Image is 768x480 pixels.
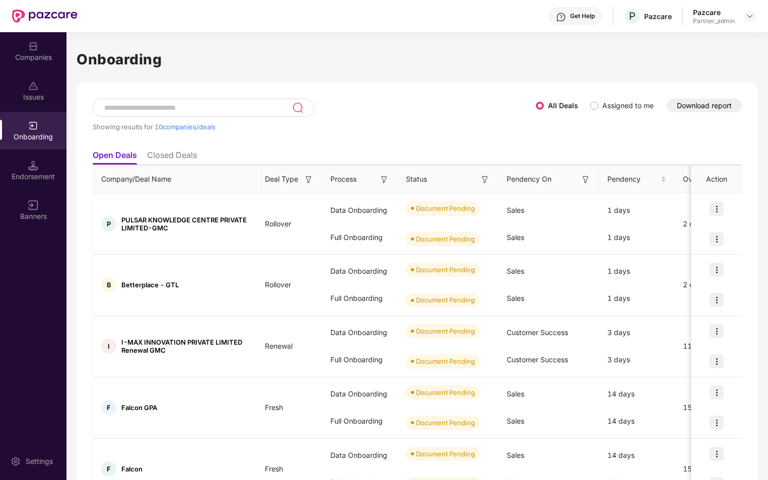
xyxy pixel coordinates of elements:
[28,121,38,131] img: svg+xml;base64,PHN2ZyB3aWR0aD0iMjAiIGhlaWdodD0iMjAiIHZpZXdCb3g9IjAgMCAyMCAyMCIgZmlsbD0ibm9uZSIgeG...
[675,218,760,229] div: 2 days
[304,175,314,185] img: svg+xml;base64,PHN2ZyB3aWR0aD0iMTYiIGhlaWdodD0iMTYiIHZpZXdCb3g9IjAgMCAxNiAxNiIgZmlsbD0ibm9uZSIgeG...
[691,166,742,193] th: Action
[599,346,675,373] div: 3 days
[322,197,398,224] div: Data Onboarding
[28,161,38,171] img: svg+xml;base64,PHN2ZyB3aWR0aD0iMTQuNSIgaGVpZ2h0PSIxNC41IiB2aWV3Qm94PSIwIDAgMTYgMTYiIGZpbGw9Im5vbm...
[507,206,524,214] span: Sales
[599,442,675,469] div: 14 days
[507,294,524,302] span: Sales
[416,356,475,366] div: Document Pending
[28,200,38,210] img: svg+xml;base64,PHN2ZyB3aWR0aD0iMTYiIGhlaWdodD0iMTYiIHZpZXdCb3g9IjAgMCAxNiAxNiIgZmlsbD0ibm9uZSIgeG...
[548,101,578,110] label: All Deals
[599,380,675,408] div: 14 days
[607,174,659,185] span: Pendency
[710,385,724,399] img: icon
[416,203,475,213] div: Document Pending
[599,285,675,312] div: 1 days
[507,328,568,337] span: Customer Success
[322,224,398,251] div: Full Onboarding
[599,319,675,346] div: 3 days
[101,339,116,354] div: I
[416,265,475,275] div: Document Pending
[93,166,257,193] th: Company/Deal Name
[292,102,304,114] img: svg+xml;base64,PHN2ZyB3aWR0aD0iMjQiIGhlaWdodD0iMjUiIHZpZXdCb3g9IjAgMCAyNCAyNSIgZmlsbD0ibm9uZSIgeG...
[675,166,760,193] th: Overall Pendency
[322,285,398,312] div: Full Onboarding
[406,174,427,185] span: Status
[322,346,398,373] div: Full Onboarding
[675,463,760,474] div: 15 days
[675,402,760,413] div: 15 days
[629,10,636,22] span: P
[602,101,654,110] label: Assigned to me
[599,166,675,193] th: Pendency
[28,81,38,91] img: svg+xml;base64,PHN2ZyBpZD0iSXNzdWVzX2Rpc2FibGVkIiB4bWxucz0iaHR0cDovL3d3dy53My5vcmcvMjAwMC9zdmciIH...
[556,12,566,22] img: svg+xml;base64,PHN2ZyBpZD0iSGVscC0zMngzMiIgeG1sbnM9Imh0dHA6Ly93d3cudzMub3JnLzIwMDAvc3ZnIiB3aWR0aD...
[12,10,78,23] img: New Pazcare Logo
[710,447,724,461] img: icon
[101,400,116,415] div: F
[23,456,56,466] div: Settings
[121,338,249,354] span: I-MAX INNOVATION PRIVATE LIMITED Renewal GMC
[710,263,724,277] img: icon
[416,418,475,428] div: Document Pending
[693,17,735,25] div: Partner_admin
[93,123,536,131] div: Showing results for
[507,174,551,185] span: Pendency On
[675,341,760,352] div: 11 days
[599,197,675,224] div: 1 days
[379,175,389,185] img: svg+xml;base64,PHN2ZyB3aWR0aD0iMTYiIGhlaWdodD0iMTYiIHZpZXdCb3g9IjAgMCAxNiAxNiIgZmlsbD0ibm9uZSIgeG...
[710,416,724,430] img: icon
[11,456,21,466] img: svg+xml;base64,PHN2ZyBpZD0iU2V0dGluZy0yMHgyMCIgeG1sbnM9Imh0dHA6Ly93d3cudzMub3JnLzIwMDAvc3ZnIiB3aW...
[507,389,524,398] span: Sales
[416,326,475,336] div: Document Pending
[581,175,591,185] img: svg+xml;base64,PHN2ZyB3aWR0aD0iMTYiIGhlaWdodD0iMTYiIHZpZXdCb3g9IjAgMCAxNiAxNiIgZmlsbD0ibm9uZSIgeG...
[265,174,298,185] span: Deal Type
[507,233,524,242] span: Sales
[257,219,299,228] span: Rollover
[507,355,568,364] span: Customer Success
[121,404,157,412] span: Falcon GPA
[710,324,724,338] img: icon
[101,277,116,292] div: B
[416,387,475,397] div: Document Pending
[121,465,143,473] span: Falcon
[507,267,524,275] span: Sales
[257,342,301,350] span: Renewal
[599,408,675,435] div: 14 days
[77,48,758,70] h1: Onboarding
[93,150,137,165] li: Open Deals
[416,234,475,244] div: Document Pending
[507,451,524,459] span: Sales
[257,403,291,412] span: Fresh
[101,461,116,476] div: F
[322,319,398,346] div: Data Onboarding
[147,150,197,165] li: Closed Deals
[693,8,735,17] div: Pazcare
[322,258,398,285] div: Data Onboarding
[416,449,475,459] div: Document Pending
[710,202,724,216] img: icon
[710,354,724,368] img: icon
[322,380,398,408] div: Data Onboarding
[675,279,760,290] div: 2 days
[28,41,38,51] img: svg+xml;base64,PHN2ZyBpZD0iQ29tcGFuaWVzIiB4bWxucz0iaHR0cDovL3d3dy53My5vcmcvMjAwMC9zdmciIHdpZHRoPS...
[570,12,595,20] div: Get Help
[710,293,724,307] img: icon
[480,175,490,185] img: svg+xml;base64,PHN2ZyB3aWR0aD0iMTYiIGhlaWdodD0iMTYiIHZpZXdCb3g9IjAgMCAxNiAxNiIgZmlsbD0ibm9uZSIgeG...
[101,216,116,231] div: P
[746,12,754,20] img: svg+xml;base64,PHN2ZyBpZD0iRHJvcGRvd24tMzJ4MzIiIHhtbG5zPSJodHRwOi8vd3d3LnczLm9yZy8yMDAwL3N2ZyIgd2...
[322,442,398,469] div: Data Onboarding
[416,295,475,305] div: Document Pending
[155,123,216,131] span: 10 companies/deals
[710,232,724,246] img: icon
[599,258,675,285] div: 1 days
[121,281,179,289] span: Betterplace - GTL
[257,464,291,473] span: Fresh
[667,99,742,112] button: Download report
[121,216,249,232] span: PULSAR KNOWLEDGE CENTRE PRIVATE LIMITED-GMC
[330,174,357,185] span: Process
[257,280,299,289] span: Rollover
[599,224,675,251] div: 1 days
[322,408,398,435] div: Full Onboarding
